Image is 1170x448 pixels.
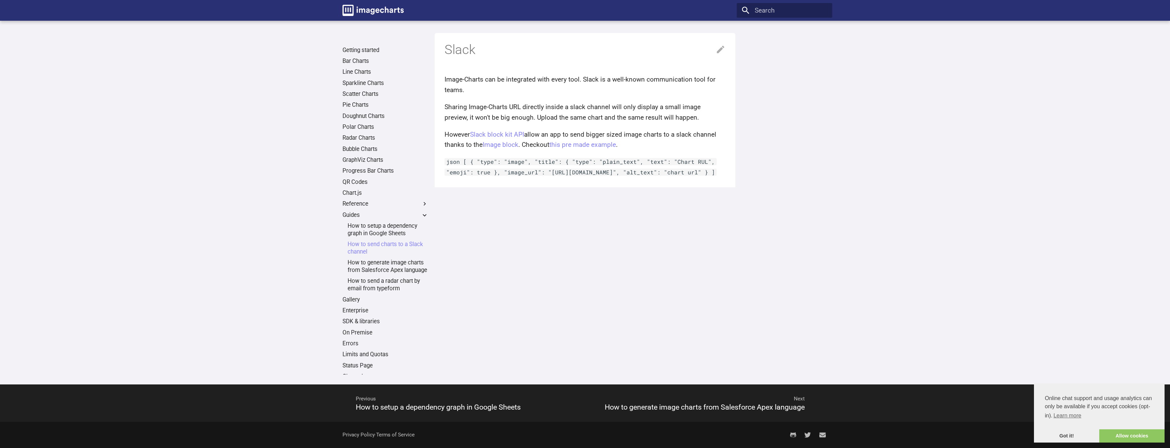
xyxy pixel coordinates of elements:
[585,386,832,420] a: NextHow to generate image charts from Salesforce Apex language
[1045,394,1154,421] span: Online chat support and usage analytics can only be available if you accept cookies (opt-in).
[1034,383,1165,443] div: cookieconsent
[342,145,428,153] a: Bubble Charts
[342,351,428,358] a: Limits and Quotas
[445,41,725,58] h1: Slack
[342,432,375,438] a: Privacy Policy
[348,259,429,274] a: How to generate image charts from Salesforce Apex language
[483,141,518,149] a: Image block
[445,158,717,176] code: json [ { "type": "image", "title": { "type": "plain_text", "text": "Chart RUL", "emoji": true }, ...
[470,131,524,138] a: Slack block kit API
[348,277,429,292] a: How to send a radar chart by email from typeform
[445,74,725,95] p: Image-Charts can be integrated with every tool. Slack is a well-known communication tool for teams.
[342,428,415,443] div: -
[342,200,428,208] label: Reference
[342,340,428,347] a: Errors
[1034,429,1099,443] a: dismiss cookie message
[1099,429,1165,443] a: allow cookies
[342,318,428,325] a: SDK & libraries
[342,373,428,380] a: Changelog
[338,386,585,420] a: PreviousHow to setup a dependency graph in Google Sheets
[342,189,428,197] a: Chart.js
[342,167,428,175] a: Progress Bar Charts
[342,80,428,87] a: Sparkline Charts
[342,222,428,292] nav: Guides
[342,57,428,65] a: Bar Charts
[356,403,521,411] span: How to setup a dependency graph in Google Sheets
[342,90,428,98] a: Scatter Charts
[342,5,404,16] img: logo
[605,403,805,411] span: How to generate image charts from Salesforce Apex language
[376,432,415,438] a: Terms of Service
[445,130,725,150] p: However allow an app to send bigger sized image charts to a slack channel thanks to the . Checkout .
[342,68,428,76] a: Line Charts
[342,329,428,337] a: On Premise
[342,134,428,142] a: Radar Charts
[348,241,429,256] a: How to send charts to a Slack channel
[342,101,428,109] a: Pie Charts
[348,222,429,237] a: How to setup a dependency graph in Google Sheets
[585,389,813,409] span: Next
[342,307,428,314] a: Enterprise
[342,362,428,369] a: Status Page
[342,296,428,304] a: Gallery
[342,178,428,186] a: QR Codes
[342,156,428,164] a: GraphViz Charts
[339,2,407,19] a: Image-Charts documentation
[348,389,575,409] span: Previous
[342,113,428,120] a: Doughnut Charts
[342,47,428,54] a: Getting started
[342,211,428,219] label: Guides
[445,102,725,123] p: Sharing Image-Charts URL directly inside a slack channel will only display a small image preview,...
[342,123,428,131] a: Polar Charts
[1052,411,1082,421] a: learn more about cookies
[549,141,616,149] a: this pre made example
[737,3,832,18] input: Search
